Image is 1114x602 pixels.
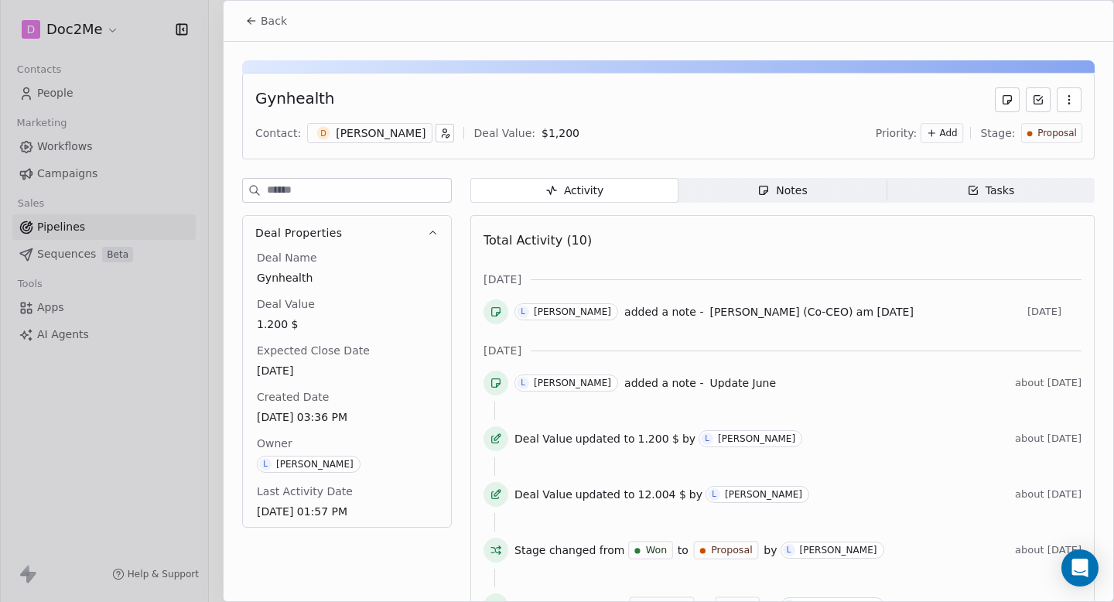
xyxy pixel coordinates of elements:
span: Created Date [254,389,332,405]
div: [PERSON_NAME] [725,489,802,500]
span: $ 1,200 [542,127,579,139]
div: [PERSON_NAME] [800,545,877,556]
div: L [263,458,268,470]
span: Total Activity (10) [484,233,592,248]
span: added a note - [624,375,703,391]
span: 1.200 $ [638,431,679,446]
span: 1.200 $ [257,316,437,332]
a: Update June [709,374,776,392]
div: Deal Value: [473,125,535,141]
span: updated to [576,487,635,502]
div: [PERSON_NAME] [276,459,354,470]
span: Proposal [711,543,752,557]
span: Deal Name [254,250,320,265]
div: [PERSON_NAME] [534,306,611,317]
div: L [705,433,709,445]
span: 12.004 $ [638,487,686,502]
div: [PERSON_NAME] [534,378,611,388]
span: Proposal [1037,127,1077,140]
span: by [764,542,777,558]
span: [DATE] [257,363,437,378]
span: Update June [709,377,776,389]
span: Won [646,543,667,557]
button: Back [236,7,296,35]
span: Expected Close Date [254,343,373,358]
span: about [DATE] [1015,488,1082,501]
span: D [317,127,330,140]
span: [DATE] [1027,306,1082,318]
span: Gynhealth [257,270,437,286]
span: by [689,487,702,502]
span: Priority: [876,125,918,141]
span: [DATE] [484,272,521,287]
span: [DATE] [484,343,521,358]
span: Last Activity Date [254,484,356,499]
div: Notes [757,183,807,199]
div: Open Intercom Messenger [1061,549,1099,587]
span: Deal Properties [255,225,342,241]
span: Deal Value [514,487,572,502]
span: Stage changed from [514,542,624,558]
span: added a note - [624,304,703,320]
span: [PERSON_NAME] (Co-CEO) am [DATE] [709,306,913,318]
span: by [682,431,695,446]
span: [DATE] 03:36 PM [257,409,437,425]
span: updated to [576,431,635,446]
a: [PERSON_NAME] (Co-CEO) am [DATE] [709,303,913,321]
span: Deal Value [254,296,318,312]
div: Tasks [967,183,1015,199]
button: Deal Properties [243,216,451,250]
div: L [521,377,525,389]
span: Stage: [980,125,1015,141]
span: Owner [254,436,296,451]
div: L [712,488,716,501]
span: about [DATE] [1015,377,1082,389]
span: about [DATE] [1015,544,1082,556]
span: Back [261,13,287,29]
div: Deal Properties [243,250,451,527]
div: [PERSON_NAME] [336,125,425,141]
div: Contact: [255,125,301,141]
div: [PERSON_NAME] [718,433,795,444]
span: Deal Value [514,431,572,446]
span: about [DATE] [1015,433,1082,445]
span: to [678,542,689,558]
span: [DATE] 01:57 PM [257,504,437,519]
span: Add [940,127,958,140]
div: Gynhealth [255,87,334,112]
div: L [521,306,525,318]
div: L [787,544,791,556]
